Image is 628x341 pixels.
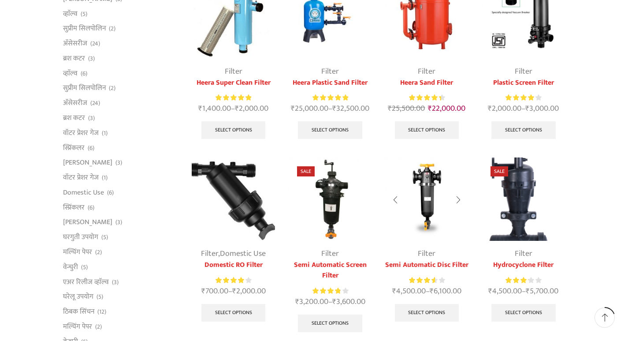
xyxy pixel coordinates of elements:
[525,102,529,115] span: ₹
[312,93,348,102] div: Rated 5.00 out of 5
[505,276,541,285] div: Rated 3.20 out of 5
[430,285,461,298] bdi: 6,100.00
[395,304,459,322] a: Select options for “Semi Automatic Disc Filter”
[526,285,558,298] bdi: 5,700.00
[312,286,348,296] div: Rated 3.92 out of 5
[63,289,93,304] a: घरेलू उपयोग
[235,102,239,115] span: ₹
[63,230,98,245] a: घरगुती उपयोग
[291,102,295,115] span: ₹
[332,295,365,308] bdi: 3,600.00
[201,304,266,322] a: Select options for “Domestic RO Filter”
[63,51,85,66] a: ब्रश कटर
[526,285,530,298] span: ₹
[109,24,115,33] span: (2)
[505,276,528,285] span: Rated out of 5
[192,260,275,270] a: Domestic RO Filter
[488,102,521,115] bdi: 2,000.00
[216,276,244,285] span: Rated out of 5
[225,65,242,78] a: Filter
[63,36,87,51] a: अ‍ॅसेसरीज
[525,102,559,115] bdi: 3,000.00
[409,93,445,102] div: Rated 4.50 out of 5
[63,81,106,96] a: सुप्रीम सिलपोलिन
[198,102,202,115] span: ₹
[505,93,541,102] div: Rated 4.00 out of 5
[216,276,251,285] div: Rated 4.00 out of 5
[232,285,236,298] span: ₹
[295,295,299,308] span: ₹
[395,121,459,139] a: Select options for “Heera Sand Filter”
[63,66,78,81] a: व्हाॅल्व
[63,259,78,274] a: वेन्चुरी
[409,93,441,102] span: Rated out of 5
[88,144,94,153] span: (6)
[115,218,122,227] span: (3)
[63,170,99,185] a: वॉटर प्रेशर गेज
[297,166,315,176] span: Sale
[63,21,106,36] a: सुप्रीम सिलपोलिन
[291,102,328,115] bdi: 25,000.00
[321,247,339,260] a: Filter
[63,319,92,334] a: मल्चिंग पेपर
[192,248,275,260] div: ,
[109,84,115,93] span: (2)
[192,157,275,241] img: Y-Type-Filter
[102,173,108,182] span: (1)
[488,285,522,298] bdi: 4,500.00
[491,166,508,176] span: Sale
[388,102,392,115] span: ₹
[332,102,336,115] span: ₹
[63,6,78,21] a: व्हाॅल्व
[63,111,85,126] a: ब्रश कटर
[430,285,434,298] span: ₹
[288,157,372,241] img: Semi Automatic Screen Filter
[63,96,87,111] a: अ‍ॅसेसरीज
[385,285,468,297] span: –
[81,263,88,272] span: (5)
[488,102,492,115] span: ₹
[388,102,425,115] bdi: 25,500.00
[81,10,87,19] span: (5)
[409,276,435,285] span: Rated out of 5
[63,140,85,155] a: स्प्रिंकलर
[418,247,435,260] a: Filter
[63,200,85,215] a: स्प्रिंकलर
[482,260,565,270] a: Hydrocyclone Filter
[491,304,556,322] a: Select options for “Hydrocyclone Filter”
[63,274,109,289] a: एअर रिलीज व्हाॅल्व
[385,157,468,241] img: Semi Automatic Disc Filter
[298,315,362,332] a: Select options for “Semi Automatic Screen Filter”
[482,103,565,115] span: –
[428,102,432,115] span: ₹
[409,276,445,285] div: Rated 3.67 out of 5
[298,121,362,139] a: Select options for “Heera Plastic Sand Filter”
[192,103,275,115] span: –
[482,78,565,88] a: Plastic Screen Filter
[201,121,266,139] a: Select options for “Heera Super Clean Filter”
[63,155,112,170] a: [PERSON_NAME]
[88,114,95,123] span: (3)
[201,285,205,298] span: ₹
[198,102,231,115] bdi: 1,400.00
[515,247,532,260] a: Filter
[482,285,565,297] span: –
[312,286,341,296] span: Rated out of 5
[90,39,100,48] span: (24)
[220,247,266,260] a: Domestic Use
[295,295,328,308] bdi: 3,200.00
[505,93,534,102] span: Rated out of 5
[90,99,100,108] span: (24)
[312,93,348,102] span: Rated out of 5
[332,102,369,115] bdi: 32,500.00
[88,203,94,212] span: (6)
[392,285,426,298] bdi: 4,500.00
[385,260,468,270] a: Semi Automatic Disc Filter
[63,245,92,260] a: मल्चिंग पेपर
[63,185,104,200] a: Domestic Use
[115,158,122,167] span: (3)
[515,65,532,78] a: Filter
[332,295,336,308] span: ₹
[428,102,465,115] bdi: 22,000.00
[95,322,102,331] span: (2)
